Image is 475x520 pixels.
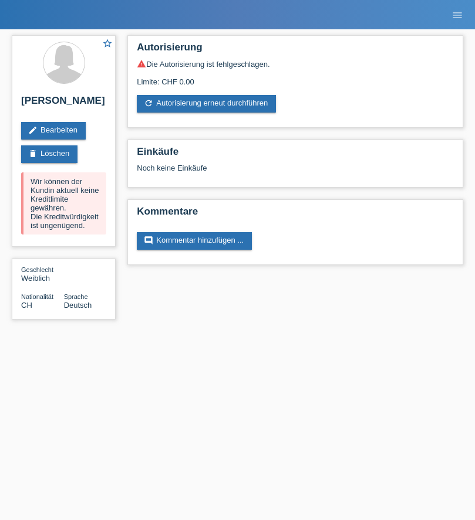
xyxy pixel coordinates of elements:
div: Noch keine Einkäufe [137,164,454,181]
span: Sprache [64,293,88,300]
h2: Einkäufe [137,146,454,164]
i: menu [452,9,463,21]
div: Wir können der Kundin aktuell keine Kreditlimite gewähren. Die Kreditwürdigkeit ist ungenügend. [21,172,106,234]
i: warning [137,59,146,69]
i: refresh [144,98,153,108]
div: Die Autorisierung ist fehlgeschlagen. [137,59,454,69]
a: editBearbeiten [21,122,86,140]
span: Geschlecht [21,266,53,273]
i: star_border [102,38,113,49]
h2: Kommentare [137,206,454,223]
i: edit [28,125,38,135]
i: comment [144,236,153,245]
span: Schweiz [21,301,32,310]
div: Limite: CHF 0.00 [137,69,454,86]
h2: [PERSON_NAME] [21,95,106,113]
div: Weiblich [21,265,64,283]
span: Deutsch [64,301,92,310]
h2: Autorisierung [137,42,454,59]
span: Nationalität [21,293,53,300]
a: refreshAutorisierung erneut durchführen [137,95,276,113]
a: deleteLöschen [21,145,78,163]
a: menu [446,11,469,18]
a: star_border [102,38,113,50]
i: delete [28,149,38,158]
a: commentKommentar hinzufügen ... [137,232,252,250]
